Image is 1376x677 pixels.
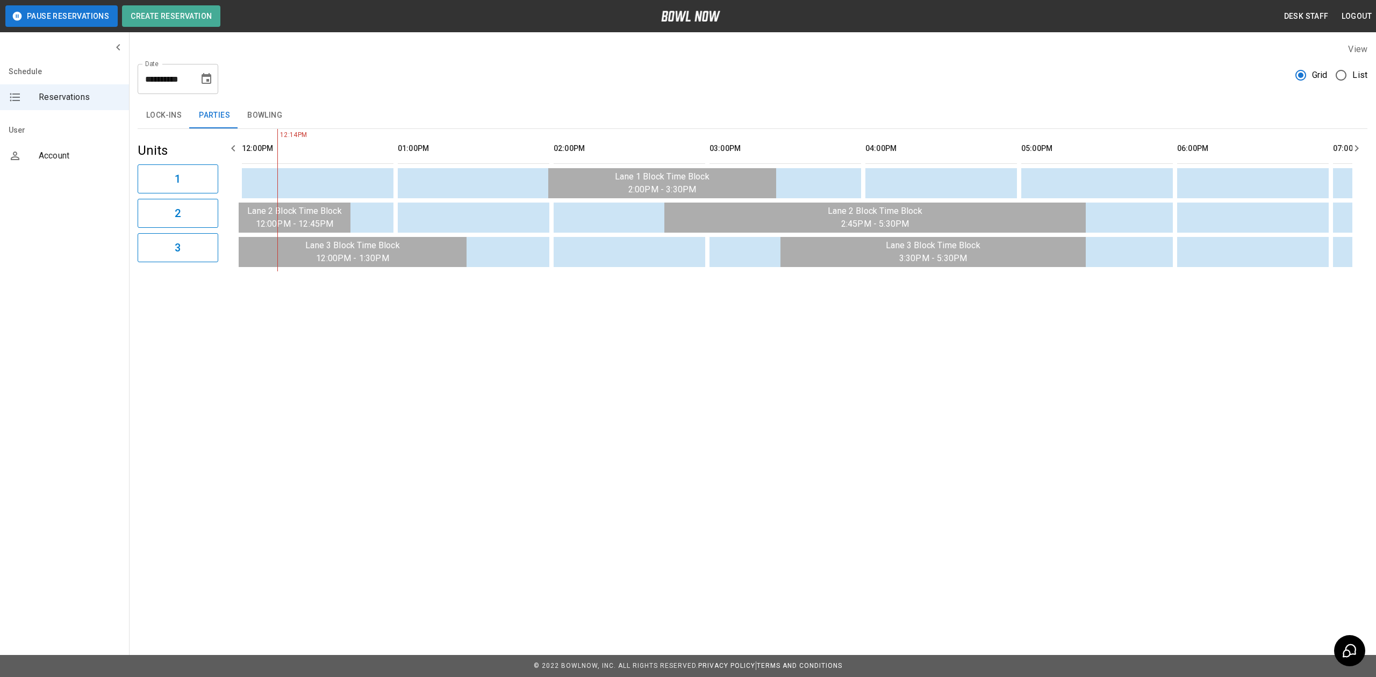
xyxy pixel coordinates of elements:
button: Create Reservation [122,5,220,27]
span: Grid [1312,69,1328,82]
span: Account [39,149,120,162]
button: Parties [190,103,239,128]
button: Desk Staff [1280,6,1333,26]
h6: 2 [175,205,181,222]
span: 12:14PM [277,130,280,141]
button: Lock-ins [138,103,190,128]
a: Privacy Policy [698,662,755,669]
button: Bowling [239,103,291,128]
img: logo [661,11,720,21]
h6: 1 [175,170,181,188]
div: inventory tabs [138,103,1367,128]
button: Pause Reservations [5,5,118,27]
span: © 2022 BowlNow, Inc. All Rights Reserved. [534,662,698,669]
button: 3 [138,233,218,262]
th: 12:00PM [242,133,393,164]
button: Choose date, selected date is Aug 10, 2025 [196,68,217,90]
span: List [1352,69,1367,82]
span: Reservations [39,91,120,104]
a: Terms and Conditions [757,662,842,669]
label: View [1348,44,1367,54]
button: 1 [138,164,218,193]
button: 2 [138,199,218,228]
button: Logout [1337,6,1376,26]
h5: Units [138,142,218,159]
h6: 3 [175,239,181,256]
